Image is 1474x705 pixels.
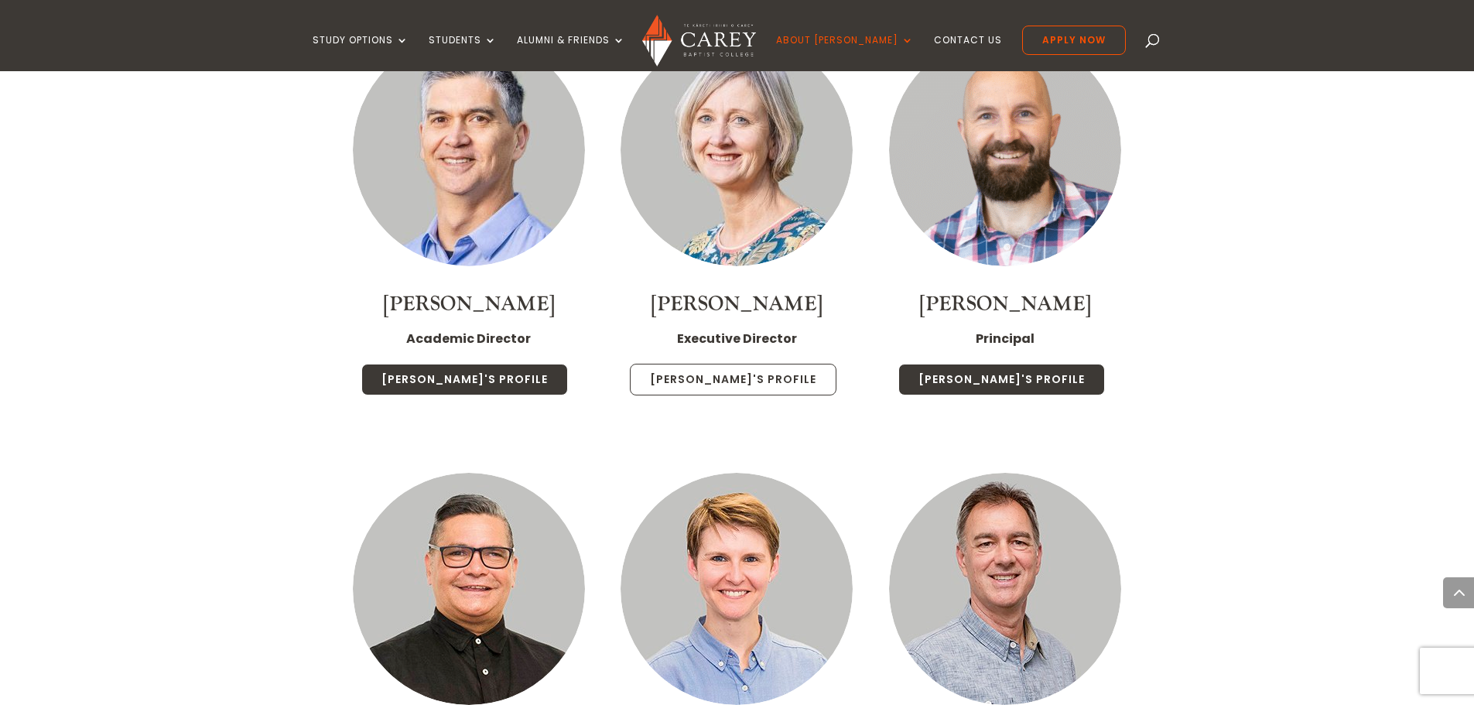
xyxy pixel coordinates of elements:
[406,330,531,347] strong: Academic Director
[361,364,568,396] a: [PERSON_NAME]'s Profile
[383,291,555,317] a: [PERSON_NAME]
[976,330,1035,347] strong: Principal
[934,35,1002,71] a: Contact Us
[429,35,497,71] a: Students
[677,330,797,347] strong: Executive Director
[651,291,822,317] a: [PERSON_NAME]
[776,35,914,71] a: About [PERSON_NAME]
[621,34,853,266] img: Staff Thumbnail - Chris Berry
[1022,26,1126,55] a: Apply Now
[313,35,409,71] a: Study Options
[353,473,585,705] img: Luke Kaa-Morgan_300x300
[889,473,1121,705] img: Staff Thumbnail - Jonny Weir
[517,35,625,71] a: Alumni & Friends
[919,291,1091,317] a: [PERSON_NAME]
[353,34,585,266] img: Rob Ayres_300x300
[889,34,1121,266] img: Paul Jones (300 x 300px)
[642,15,756,67] img: Carey Baptist College
[630,364,836,396] a: [PERSON_NAME]'s Profile
[621,473,853,705] img: Staff Thumbnail - Dr Christa McKirland
[898,364,1105,396] a: [PERSON_NAME]'s Profile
